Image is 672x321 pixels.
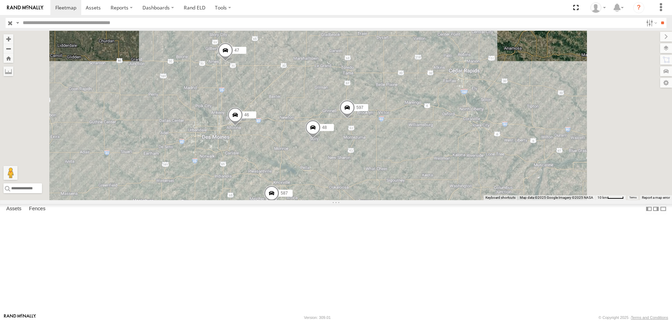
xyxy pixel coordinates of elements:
[3,66,13,76] label: Measure
[3,204,25,214] label: Assets
[642,196,670,199] a: Report a map error
[244,112,249,117] span: 46
[660,78,672,88] label: Map Settings
[3,166,17,180] button: Drag Pegman onto the map to open Street View
[322,125,327,130] span: 48
[281,191,288,196] span: 587
[3,44,13,53] button: Zoom out
[234,48,239,53] span: 47
[3,53,13,63] button: Zoom Home
[15,18,20,28] label: Search Query
[356,105,363,110] span: 597
[588,2,608,13] div: Chase Tanke
[633,2,644,13] i: ?
[485,195,516,200] button: Keyboard shortcuts
[520,196,593,199] span: Map data ©2025 Google Imagery ©2025 NASA
[645,204,652,214] label: Dock Summary Table to the Left
[595,195,626,200] button: Map Scale: 10 km per 43 pixels
[26,204,49,214] label: Fences
[629,196,637,199] a: Terms (opens in new tab)
[660,204,667,214] label: Hide Summary Table
[643,18,658,28] label: Search Filter Options
[652,204,659,214] label: Dock Summary Table to the Right
[597,196,607,199] span: 10 km
[3,34,13,44] button: Zoom in
[598,315,668,320] div: © Copyright 2025 -
[7,5,43,10] img: rand-logo.svg
[4,314,36,321] a: Visit our Website
[631,315,668,320] a: Terms and Conditions
[304,315,331,320] div: Version: 309.01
